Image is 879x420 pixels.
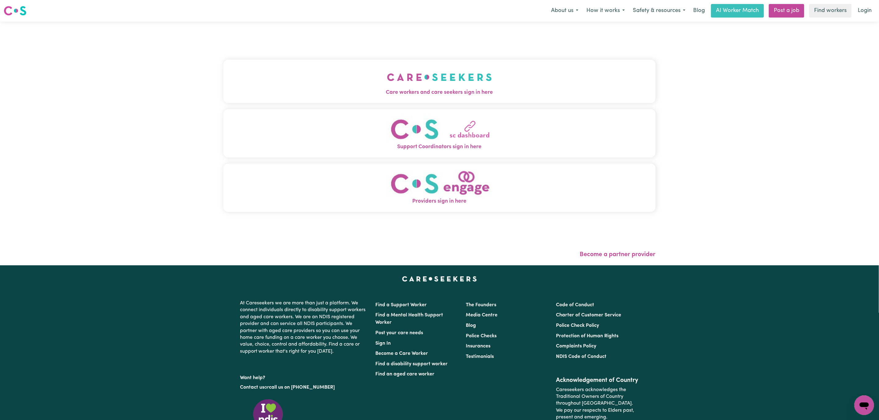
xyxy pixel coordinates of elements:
[854,395,874,415] iframe: Button to launch messaging window, conversation in progress
[240,372,368,381] p: Want help?
[556,313,621,318] a: Charter of Customer Service
[376,303,427,307] a: Find a Support Worker
[689,4,709,18] a: Blog
[376,341,391,346] a: Sign In
[223,197,656,205] span: Providers sign in here
[556,354,606,359] a: NDIS Code of Conduct
[223,109,656,157] button: Support Coordinators sign in here
[854,4,875,18] a: Login
[466,313,497,318] a: Media Centre
[376,351,428,356] a: Become a Care Worker
[629,4,689,17] button: Safety & resources
[466,334,497,339] a: Police Checks
[223,143,656,151] span: Support Coordinators sign in here
[556,344,596,349] a: Complaints Policy
[711,4,764,18] a: AI Worker Match
[582,4,629,17] button: How it works
[769,4,804,18] a: Post a job
[223,89,656,97] span: Care workers and care seekers sign in here
[466,323,476,328] a: Blog
[4,4,26,18] a: Careseekers logo
[223,164,656,212] button: Providers sign in here
[556,377,639,384] h2: Acknowledgement of Country
[376,362,448,367] a: Find a disability support worker
[376,313,443,325] a: Find a Mental Health Support Worker
[580,252,656,258] a: Become a partner provider
[223,60,656,103] button: Care workers and care seekers sign in here
[269,385,335,390] a: call us on [PHONE_NUMBER]
[240,385,265,390] a: Contact us
[556,303,594,307] a: Code of Conduct
[466,344,490,349] a: Insurances
[809,4,852,18] a: Find workers
[376,331,423,335] a: Post your care needs
[466,354,494,359] a: Testimonials
[4,5,26,16] img: Careseekers logo
[547,4,582,17] button: About us
[240,382,368,393] p: or
[376,372,435,377] a: Find an aged care worker
[556,323,599,328] a: Police Check Policy
[556,334,618,339] a: Protection of Human Rights
[402,276,477,281] a: Careseekers home page
[240,297,368,357] p: At Careseekers we are more than just a platform. We connect individuals directly to disability su...
[466,303,496,307] a: The Founders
